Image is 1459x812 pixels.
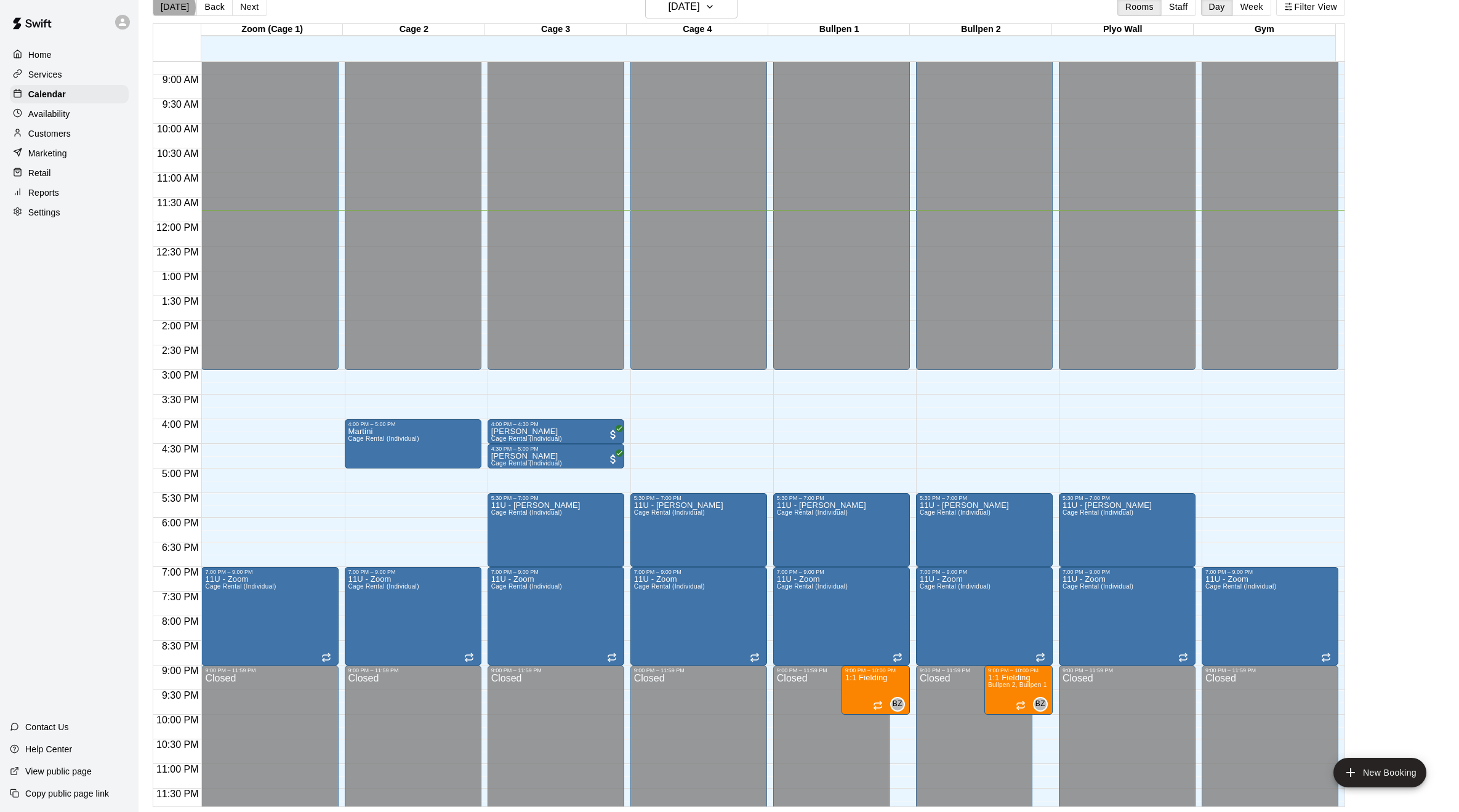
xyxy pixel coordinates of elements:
div: 5:30 PM – 7:00 PM [634,495,763,501]
span: 12:30 PM [153,247,201,257]
div: 7:00 PM – 9:00 PM [491,569,621,575]
div: 7:00 PM – 9:00 PM: 11U - Zoom [201,567,338,665]
span: Cage Rental (Individual) [1063,509,1133,516]
p: Marketing [28,147,67,159]
p: Contact Us [25,721,69,733]
span: 6:00 PM [159,518,202,528]
span: Recurring event [873,701,883,710]
div: 4:00 PM – 4:30 PM: Paul Smith [488,419,624,444]
div: 5:30 PM – 7:00 PM: 11U - Smith [630,493,767,567]
span: Cage Rental (Individual) [348,435,419,442]
p: Services [28,68,62,81]
div: Bullpen 2 [910,24,1051,36]
div: 7:00 PM – 9:00 PM: 11U - Zoom [488,567,624,665]
span: 7:00 PM [159,567,202,577]
span: BZ [893,698,902,710]
span: Cage Rental (Individual) [1205,583,1276,590]
span: 3:30 PM [159,395,202,405]
span: 2:00 PM [159,321,202,331]
div: 4:30 PM – 5:00 PM [491,446,621,452]
a: Services [10,65,129,84]
span: Cage Rental (Individual) [205,583,276,590]
div: 7:00 PM – 9:00 PM: 11U - Zoom [916,567,1053,665]
div: Big Zoom [890,697,905,712]
span: 12:00 PM [153,222,201,233]
div: Calendar [10,85,129,103]
span: Bullpen 2, Bullpen 1 [988,681,1047,688]
div: 4:00 PM – 4:30 PM [491,421,621,427]
span: Cage Rental (Individual) [777,509,848,516]
span: 1:30 PM [159,296,202,307]
span: 1:00 PM [159,271,202,282]
span: 11:00 PM [153,764,201,774]
span: Cage Rental (Individual) [491,509,562,516]
div: 9:00 PM – 11:59 PM [1205,667,1335,673]
span: Cage Rental (Individual) [1063,583,1133,590]
div: Marketing [10,144,129,163]
span: Recurring event [893,653,902,662]
div: Retail [10,164,129,182]
div: 7:00 PM – 9:00 PM [920,569,1049,575]
span: 7:30 PM [159,592,202,602]
span: 11:30 AM [154,198,202,208]
div: 9:00 PM – 10:00 PM [988,667,1049,673]
div: 7:00 PM – 9:00 PM [777,569,906,575]
span: 9:00 AM [159,74,202,85]
span: Cage Rental (Individual) [777,583,848,590]
div: 9:00 PM – 11:59 PM [491,667,621,673]
div: 7:00 PM – 9:00 PM [634,569,763,575]
span: Cage Rental (Individual) [491,435,562,442]
div: 5:30 PM – 7:00 PM [920,495,1049,501]
div: 9:00 PM – 10:00 PM: 1:1 Fielding [984,665,1053,715]
span: Cage Rental (Individual) [491,460,562,467]
div: 7:00 PM – 9:00 PM: 11U - Zoom [1059,567,1196,665]
div: 7:00 PM – 9:00 PM [348,569,478,575]
span: 10:30 AM [154,148,202,159]
span: Recurring event [1016,701,1026,710]
div: 5:30 PM – 7:00 PM [1063,495,1192,501]
div: 7:00 PM – 9:00 PM [1063,569,1192,575]
div: 9:00 PM – 10:00 PM: 1:1 Fielding [842,665,910,715]
div: 9:00 PM – 11:59 PM [920,667,1029,673]
div: Zoom (Cage 1) [201,24,343,36]
div: 7:00 PM – 9:00 PM: 11U - Zoom [773,567,910,665]
span: Recurring event [321,653,331,662]
div: 5:30 PM – 7:00 PM [777,495,906,501]
p: Settings [28,206,60,219]
a: Settings [10,203,129,222]
span: 5:00 PM [159,468,202,479]
div: 4:30 PM – 5:00 PM: Paul Smith [488,444,624,468]
div: 9:00 PM – 10:00 PM [845,667,906,673]
div: 9:00 PM – 11:59 PM [205,667,334,673]
div: Gym [1194,24,1335,36]
span: 4:30 PM [159,444,202,454]
div: Bullpen 1 [768,24,910,36]
span: Cage Rental (Individual) [920,509,991,516]
span: Recurring event [1321,653,1331,662]
span: 11:30 PM [153,789,201,799]
div: Big Zoom [1033,697,1048,712]
p: Retail [28,167,51,179]
span: Big Zoom [895,697,905,712]
a: Availability [10,105,129,123]
div: 9:00 PM – 11:59 PM [1063,667,1192,673]
a: Home [10,46,129,64]
span: Recurring event [607,653,617,662]
span: BZ [1035,698,1045,710]
span: 10:00 PM [153,715,201,725]
p: View public page [25,765,92,778]
span: 6:30 PM [159,542,202,553]
p: Help Center [25,743,72,755]
span: 8:30 PM [159,641,202,651]
p: Calendar [28,88,66,100]
span: 9:00 PM [159,665,202,676]
div: 9:00 PM – 11:59 PM [634,667,763,673]
button: add [1333,758,1426,787]
p: Customers [28,127,71,140]
div: 7:00 PM – 9:00 PM [205,569,334,575]
div: 9:00 PM – 11:59 PM [777,667,886,673]
div: 5:30 PM – 7:00 PM: 11U - Smith [916,493,1053,567]
span: 4:00 PM [159,419,202,430]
